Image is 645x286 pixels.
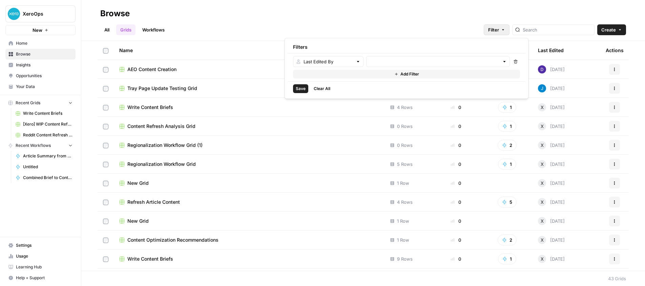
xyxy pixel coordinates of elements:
img: XeroOps Logo [8,8,20,20]
div: 0 [436,123,476,130]
button: 5 [498,197,517,207]
span: Tray Page Update Testing Grid [127,85,197,92]
a: Learning Hub [5,262,76,272]
div: Filter [285,38,528,99]
a: Article Summary from Google Docs [13,151,76,161]
button: 2 [498,140,517,151]
div: 0 [436,104,476,111]
span: Combined Brief to Content - Reddit Test [23,175,72,181]
span: Browse [16,51,72,57]
span: Insights [16,62,72,68]
button: Help + Support [5,272,76,283]
a: Browse [5,49,76,60]
span: X [541,142,544,149]
button: 1 [498,254,516,264]
a: Usage [5,251,76,262]
a: Regionalization Workflow Grid [119,161,379,168]
span: Clear All [314,86,330,92]
a: Workflows [138,24,169,35]
span: X [541,218,544,224]
div: 0 [436,180,476,186]
span: Opportunities [16,73,72,79]
div: 0 [436,161,476,168]
a: Write Content Briefs [119,104,379,111]
a: AEO Content Creation [119,66,379,73]
span: Settings [16,242,72,248]
span: Create [601,26,616,33]
span: X [541,237,544,243]
span: 0 Rows [397,142,413,149]
span: Filter [488,26,499,33]
span: New Grid [127,180,149,186]
input: Search [523,26,591,33]
div: [DATE] [538,255,565,263]
span: New [33,27,42,34]
span: 0 Rows [397,123,413,130]
button: Recent Grids [5,98,76,108]
a: Reddit Content Refresh - Single URL [13,130,76,140]
div: [DATE] [538,65,565,73]
span: Add Filter [400,71,419,77]
button: Clear All [311,84,333,93]
button: 1 [498,102,516,113]
div: [DATE] [538,160,565,168]
span: Write Content Briefs [127,104,173,111]
span: [Xero] WIP Content Refresh [23,121,72,127]
div: Browse [100,8,130,19]
span: Your Data [16,84,72,90]
div: [DATE] [538,217,565,225]
a: Write Content Briefs [13,108,76,119]
span: Home [16,40,72,46]
span: Article Summary from Google Docs [23,153,72,159]
img: f85hw8tywoplficgl91lqp4dk9qs [538,84,546,92]
span: X [541,123,544,130]
a: Regionalization Workflow Grid (1) [119,142,379,149]
span: X [541,161,544,168]
span: 1 Row [397,237,409,243]
img: 6clbhjv5t98vtpq4yyt91utag0vy [538,65,546,73]
div: Filters [288,41,525,53]
button: Create [597,24,626,35]
span: Write Content Briefs [23,110,72,116]
span: Reddit Content Refresh - Single URL [23,132,72,138]
div: 43 Grids [608,275,626,282]
a: Opportunities [5,70,76,81]
a: Combined Brief to Content - Reddit Test [13,172,76,183]
span: Content Refresh Analysis Grid [127,123,195,130]
div: [DATE] [538,179,565,187]
div: [DATE] [538,141,565,149]
a: Insights [5,60,76,70]
a: [Xero] WIP Content Refresh [13,119,76,130]
button: New [5,25,76,35]
span: Content Optimization Recommendations [127,237,219,243]
span: XeroOps [23,10,64,17]
a: Untitled [13,161,76,172]
span: Regionalization Workflow Grid [127,161,196,168]
button: Add Filter [293,70,520,79]
span: Untitled [23,164,72,170]
a: Content Optimization Recommendations [119,237,379,243]
span: 1 Row [397,218,409,224]
span: X [541,256,544,262]
span: 1 Row [397,180,409,186]
div: [DATE] [538,122,565,130]
a: Tray Page Update Testing Grid [119,85,379,92]
div: 0 [436,142,476,149]
span: Save [296,86,306,92]
div: [DATE] [538,84,565,92]
a: Your Data [5,81,76,92]
span: Recent Workflows [16,142,51,149]
a: Grids [116,24,136,35]
a: Content Refresh Analysis Grid [119,123,379,130]
a: Settings [5,240,76,251]
span: Refresh Article Content [127,199,180,205]
a: Home [5,38,76,49]
div: 0 [436,199,476,205]
span: Help + Support [16,275,72,281]
button: Recent Workflows [5,140,76,151]
span: 9 Rows [397,256,413,262]
button: 1 [498,159,516,170]
div: 0 [436,237,476,243]
a: All [100,24,113,35]
a: Refresh Article Content [119,199,379,205]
